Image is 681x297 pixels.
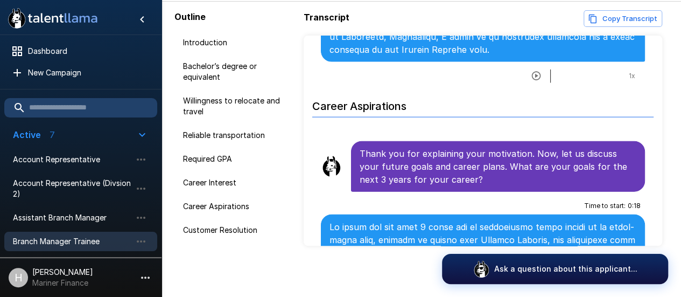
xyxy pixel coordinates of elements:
[183,177,291,188] span: Career Interest
[183,37,291,48] span: Introduction
[584,10,662,27] button: Copy transcript
[174,91,299,121] div: Willingness to relocate and travel
[304,12,349,23] b: Transcript
[628,201,641,211] span: 0 : 18
[629,71,635,81] span: 1 x
[183,201,291,212] span: Career Aspirations
[174,149,299,169] div: Required GPA
[584,201,626,211] span: Time to start :
[360,147,636,186] p: Thank you for explaining your motivation. Now, let us discuss your future goals and career plans....
[321,156,342,177] img: llama_clean.png
[183,61,291,82] span: Bachelor’s degree or equivalent
[174,173,299,192] div: Career Interest
[174,244,299,264] div: Team Building
[174,197,299,216] div: Career Aspirations
[174,11,206,22] b: Outline
[174,220,299,240] div: Customer Resolution
[442,254,668,284] button: Ask a question about this applicant...
[183,154,291,164] span: Required GPA
[473,260,490,278] img: logo_glasses@2x.png
[183,95,291,117] span: Willingness to relocate and travel
[494,264,637,274] p: Ask a question about this applicant...
[183,130,291,141] span: Reliable transportation
[174,57,299,87] div: Bachelor’s degree or equivalent
[174,126,299,145] div: Reliable transportation
[623,67,641,85] button: 1x
[312,89,654,118] h6: Career Aspirations
[183,225,291,236] span: Customer Resolution
[174,33,299,52] div: Introduction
